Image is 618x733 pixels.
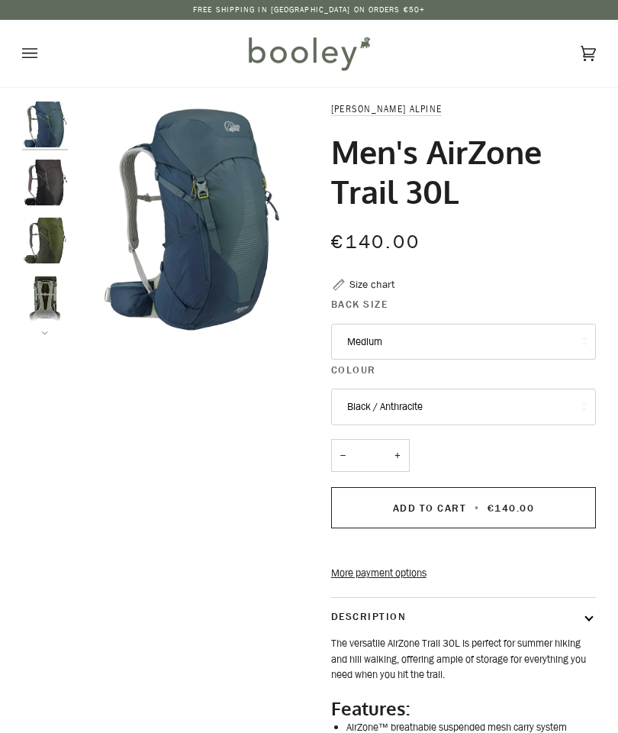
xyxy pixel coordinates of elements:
h2: Features: [331,697,596,720]
button: Add to Cart • €140.00 [331,487,596,528]
div: Lowe Alpine Men's AirZone Trail 30L Tempest Blue / Orion Blue - Booley Galway [76,102,309,335]
input: Quantity [331,439,410,472]
div: Size chart [349,276,394,292]
button: Open menu [22,20,68,87]
img: Booley [242,31,375,76]
span: Colour [331,363,376,378]
span: €140.00 [331,229,420,254]
span: • [470,501,484,515]
span: Add to Cart [393,501,466,515]
a: [PERSON_NAME] Alpine [331,102,442,115]
h1: Men's AirZone Trail 30L [331,132,584,212]
span: €140.00 [488,501,534,515]
p: Free Shipping in [GEOGRAPHIC_DATA] on Orders €50+ [193,4,425,16]
img: Lowe Alpine Men&#39;s AirZone Trail 30L Tempest Blue / Orion Blue - Booley Galway [76,102,309,335]
p: The versatile AirZone Trail 30L is perfect for summer hiking and hill walking, offering ample of ... [331,636,596,683]
button: Black / Anthracite [331,389,596,425]
img: Lowe Alpine Men's AirZone Trail 30L Army / Bracken - Booley Galway [22,218,68,263]
img: Lowe Alpine Men's AirZone Trail 30L - Booley Galway [22,276,68,322]
span: Back Size [331,297,388,312]
button: Medium [331,324,596,360]
button: − [331,439,356,472]
button: + [385,439,410,472]
button: Description [331,598,596,637]
img: Lowe Alpine Men's AirZone Trail 30L Black / Anthracite - Booley Galway [22,160,68,205]
img: Lowe Alpine Men's AirZone Trail 30L Tempest Blue / Orion Blue - Booley Galway [22,102,68,147]
a: More payment options [331,566,596,581]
